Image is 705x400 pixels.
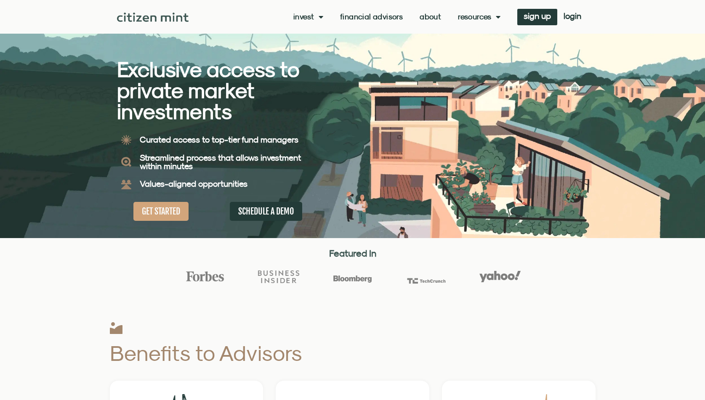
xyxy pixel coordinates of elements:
[140,135,298,144] b: Curated access to top-tier fund managers
[420,13,441,21] a: About
[458,13,500,21] a: Resources
[293,13,323,21] a: Invest
[230,202,302,221] a: SCHEDULE A DEMO
[517,9,557,25] a: sign up
[524,13,551,19] span: sign up
[184,271,226,282] img: Forbes Logo
[564,13,581,19] span: login
[133,202,189,221] a: GET STARTED
[293,13,500,21] nav: Menu
[340,13,403,21] a: Financial Advisors
[140,179,247,188] b: Values-aligned opportunities
[140,153,301,171] b: Streamlined process that allows investment within minutes
[117,13,189,22] img: Citizen Mint
[557,9,588,25] a: login
[142,206,180,217] span: GET STARTED
[117,59,323,122] h2: Exclusive access to private market investments
[329,248,376,259] strong: Featured In
[238,206,294,217] span: SCHEDULE A DEMO
[110,342,428,364] h2: Benefits to Advisors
